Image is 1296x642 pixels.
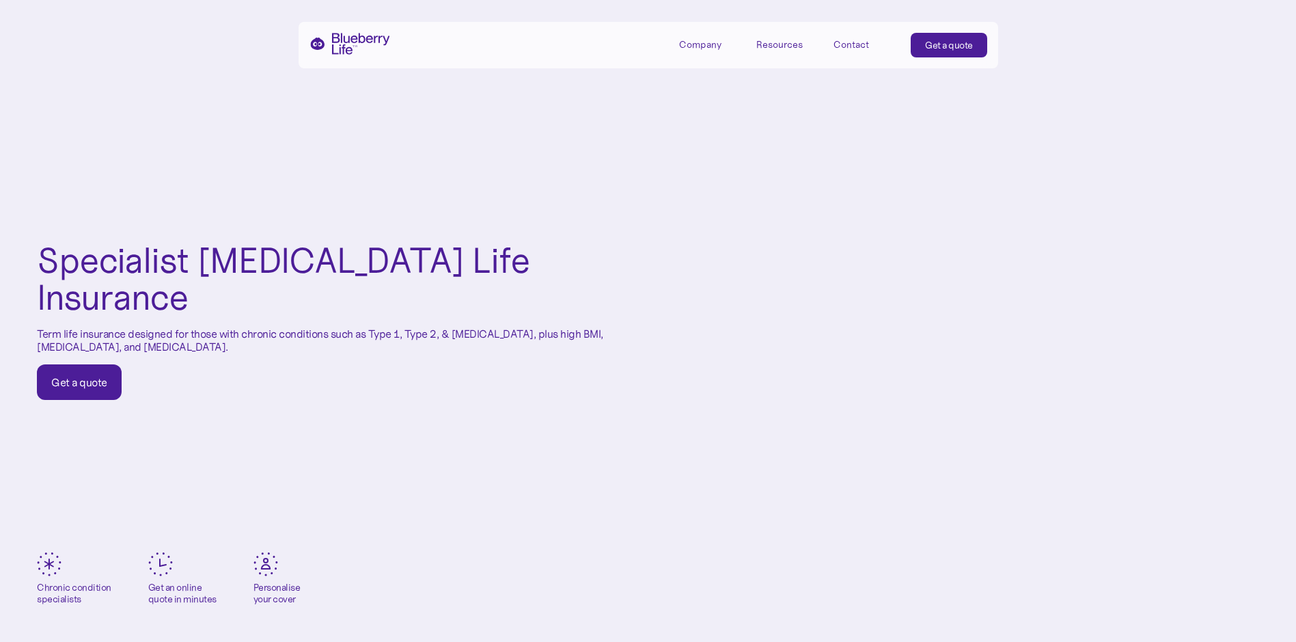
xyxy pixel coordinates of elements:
div: Resources [756,39,803,51]
div: Contact [833,39,869,51]
div: Chronic condition specialists [37,582,111,605]
div: Company [679,39,721,51]
a: Get a quote [911,33,987,57]
p: Term life insurance designed for those with chronic conditions such as Type 1, Type 2, & [MEDICAL... [37,327,611,353]
div: Get an online quote in minutes [148,582,217,605]
div: Get a quote [51,375,107,389]
div: Resources [756,33,818,55]
a: home [309,33,390,55]
a: Contact [833,33,895,55]
div: Personalise your cover [253,582,301,605]
div: Get a quote [925,38,973,52]
h1: Specialist [MEDICAL_DATA] Life Insurance [37,242,611,317]
div: Company [679,33,741,55]
a: Get a quote [37,364,122,400]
